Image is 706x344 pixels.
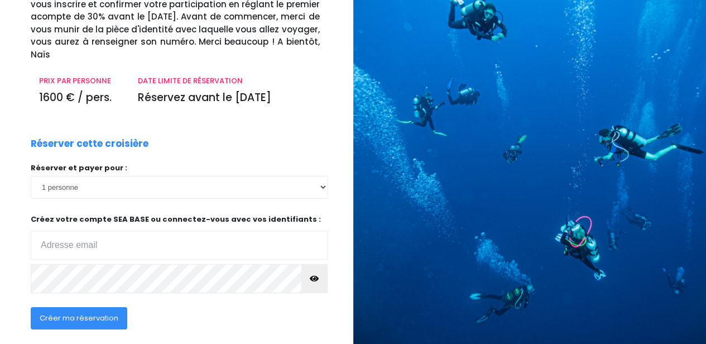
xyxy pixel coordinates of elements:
[39,90,121,106] p: 1600 € / pers.
[31,307,127,329] button: Créer ma réservation
[31,214,328,260] p: Créez votre compte SEA BASE ou connectez-vous avec vos identifiants :
[138,75,319,87] p: DATE LIMITE DE RÉSERVATION
[40,313,118,323] span: Créer ma réservation
[31,231,328,260] input: Adresse email
[31,137,148,151] p: Réserver cette croisière
[138,90,319,106] p: Réservez avant le [DATE]
[39,75,121,87] p: PRIX PAR PERSONNE
[31,163,328,174] p: Réserver et payer pour :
